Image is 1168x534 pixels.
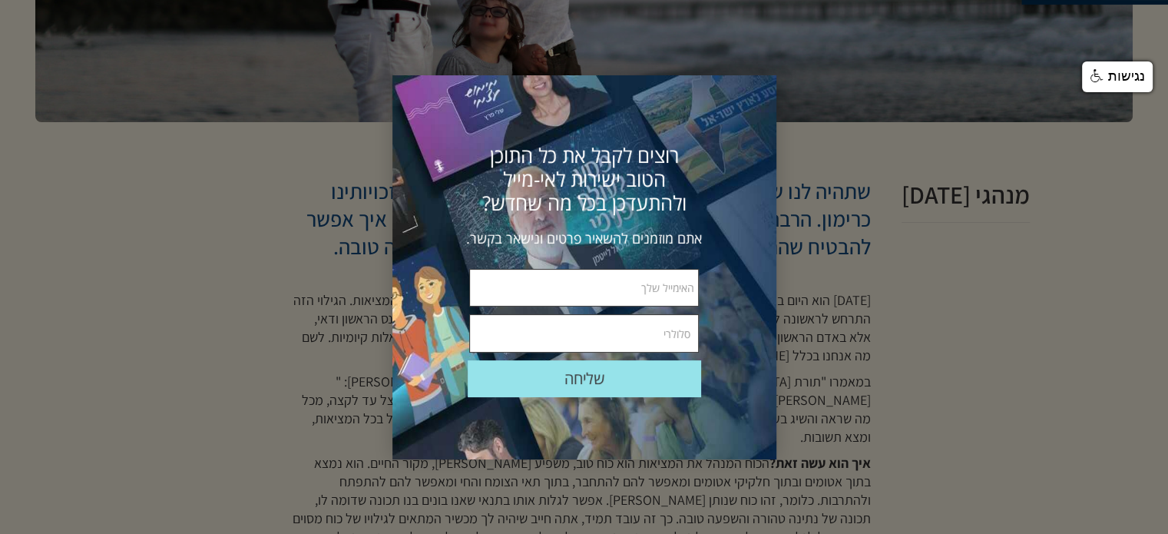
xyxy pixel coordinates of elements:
[1090,69,1104,83] img: נגישות
[462,229,707,247] div: אתם מוזמנים להשאיר פרטים ונישאר בקשר.
[468,144,701,215] div: רוצים לקבל את כל התוכן הטוב ישירות לאי-מייל ולהתעדכן בכל מה שחדש?
[482,141,687,217] span: רוצים לקבל את כל התוכן הטוב ישירות לאי-מייל ולהתעדכן בכל מה שחדש?
[466,229,702,247] span: אתם מוזמנים להשאיר פרטים ונישאר בקשר.
[468,360,700,396] div: שלח
[469,314,699,353] input: סלולרי
[1082,61,1153,92] a: נגישות
[469,269,699,307] input: האימייל שלך
[1108,68,1145,84] span: נגישות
